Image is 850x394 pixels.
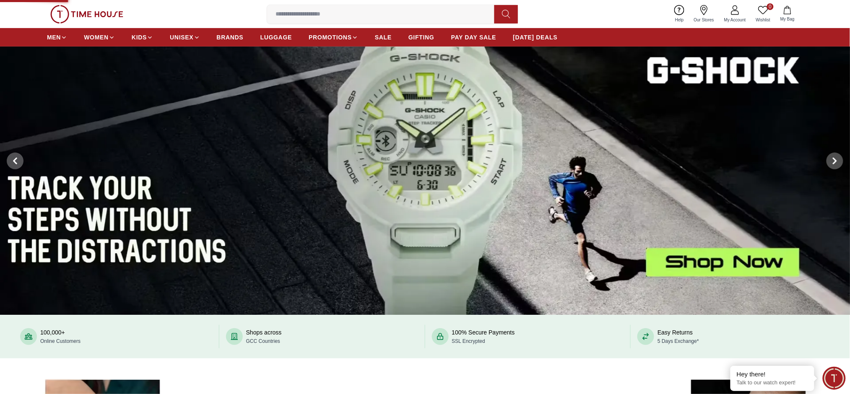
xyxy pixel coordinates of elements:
a: PAY DAY SALE [451,30,496,45]
a: PROMOTIONS [309,30,358,45]
span: WOMEN [84,33,109,41]
span: PROMOTIONS [309,33,352,41]
a: LUGGAGE [260,30,292,45]
a: UNISEX [170,30,200,45]
div: 100,000+ [40,328,81,345]
a: SALE [375,30,392,45]
span: PAY DAY SALE [451,33,496,41]
div: Shops across [246,328,282,345]
span: SALE [375,33,392,41]
span: Wishlist [753,17,774,23]
span: LUGGAGE [260,33,292,41]
div: Hey there! [737,370,808,378]
div: Chat Widget [823,367,846,390]
a: 0Wishlist [751,3,775,25]
span: 5 Days Exchange* [658,338,699,344]
span: KIDS [132,33,147,41]
span: MEN [47,33,61,41]
div: Easy Returns [658,328,699,345]
span: GIFTING [408,33,434,41]
a: [DATE] DEALS [513,30,558,45]
button: My Bag [775,4,800,24]
span: My Account [721,17,749,23]
a: KIDS [132,30,153,45]
a: Help [670,3,689,25]
span: Our Stores [691,17,717,23]
span: SSL Encrypted [452,338,486,344]
span: UNISEX [170,33,193,41]
a: BRANDS [217,30,244,45]
span: GCC Countries [246,338,280,344]
a: WOMEN [84,30,115,45]
div: 100% Secure Payments [452,328,515,345]
a: MEN [47,30,67,45]
span: Online Customers [40,338,81,344]
a: Our Stores [689,3,719,25]
img: ... [50,5,123,23]
a: GIFTING [408,30,434,45]
span: 0 [767,3,774,10]
span: Help [672,17,687,23]
span: BRANDS [217,33,244,41]
span: [DATE] DEALS [513,33,558,41]
span: My Bag [777,16,798,22]
p: Talk to our watch expert! [737,379,808,386]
